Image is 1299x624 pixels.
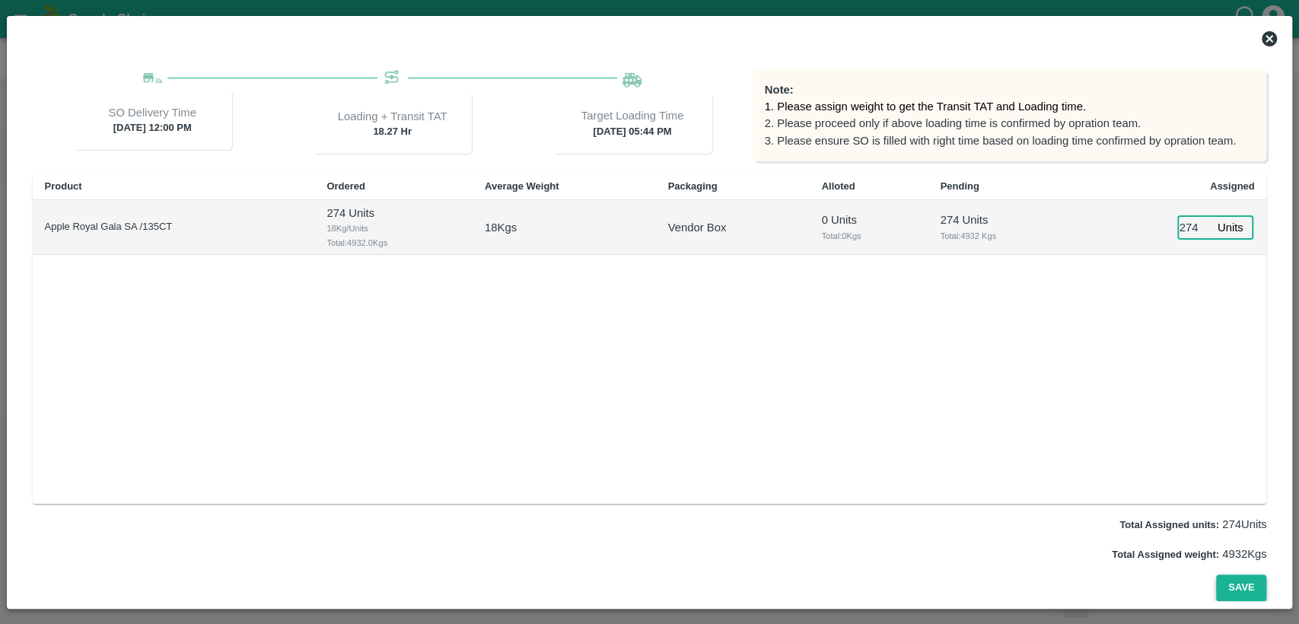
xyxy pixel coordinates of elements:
b: Assigned [1210,180,1255,192]
div: 18.27 Hr [313,93,473,154]
p: 274 Units [1119,516,1266,533]
b: Packaging [668,180,718,192]
p: 274 Units [326,205,460,221]
p: 4932 Kgs [1112,546,1266,562]
p: 2. Please proceed only if above loading time is confirmed by opration team. [765,115,1255,132]
img: Loading [622,69,642,88]
p: Loading + Transit TAT [338,108,447,125]
p: 3. Please ensure SO is filled with right time based on loading time confirmed by opration team. [765,132,1255,149]
b: Pending [940,180,979,192]
div: [DATE] 05:44 PM [552,93,712,154]
label: Total Assigned weight: [1112,549,1219,560]
span: Total: 4932 Kgs [940,229,1065,243]
b: Average Weight [485,180,559,192]
img: Transit [383,69,402,88]
label: Total Assigned units: [1119,519,1219,530]
p: 18 Kgs [485,219,517,236]
p: SO Delivery Time [108,104,196,121]
span: Total: 4932.0 Kgs [326,236,460,250]
button: Save [1216,575,1266,601]
b: Alloted [821,180,855,192]
p: Units [1218,219,1243,236]
td: Apple Royal Gala SA /135CT [33,200,315,255]
input: 0 [1177,216,1211,240]
span: Total: 0 Kgs [821,229,915,243]
b: Product [45,180,82,192]
b: Ordered [326,180,365,192]
span: 18 Kg/Units [326,221,460,235]
p: 0 Units [821,212,915,228]
p: 1. Please assign weight to get the Transit TAT and Loading time. [765,98,1255,115]
p: 274 Units [940,212,1065,228]
p: Vendor Box [668,219,727,236]
p: Target Loading Time [581,107,684,124]
div: [DATE] 12:00 PM [72,89,232,150]
img: Delivery [143,73,162,84]
b: Note: [765,84,794,96]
